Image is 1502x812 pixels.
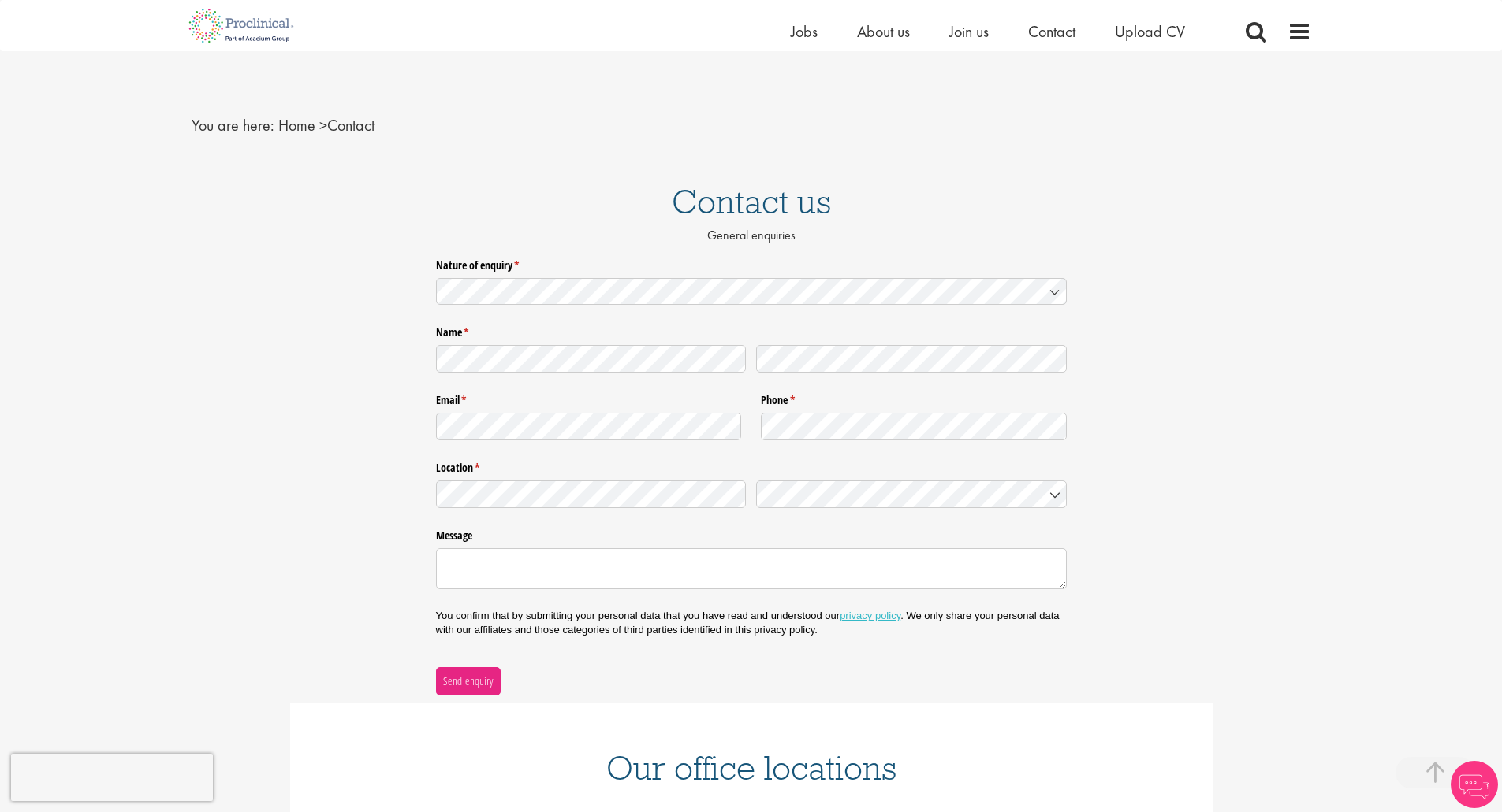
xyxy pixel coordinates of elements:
[278,115,375,135] span: Contact
[278,115,315,135] a: breadcrumb link to Home
[192,115,274,135] span: You are here:
[442,673,494,690] span: Send enquiry
[1451,761,1498,808] img: Chatbot
[756,480,1067,508] input: Country
[11,754,213,801] iframe: reCAPTCHA
[949,21,989,42] a: Join us
[436,345,747,373] input: First
[756,345,1067,373] input: Last
[436,667,501,695] button: Send enquiry
[436,252,1067,273] label: Nature of enquiry
[791,21,818,42] a: Jobs
[436,455,1067,476] legend: Location
[436,320,1067,340] legend: Name
[1115,21,1185,42] a: Upload CV
[436,609,1067,637] p: You confirm that by submitting your personal data that you have read and understood our . We only...
[840,610,900,621] a: privacy policy
[1028,21,1075,42] a: Contact
[761,387,1067,408] label: Phone
[319,115,327,135] span: >
[436,523,1067,543] label: Message
[436,387,742,408] label: Email
[857,21,910,42] a: About us
[436,480,747,508] input: State / Province / Region
[314,751,1189,785] h1: Our office locations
